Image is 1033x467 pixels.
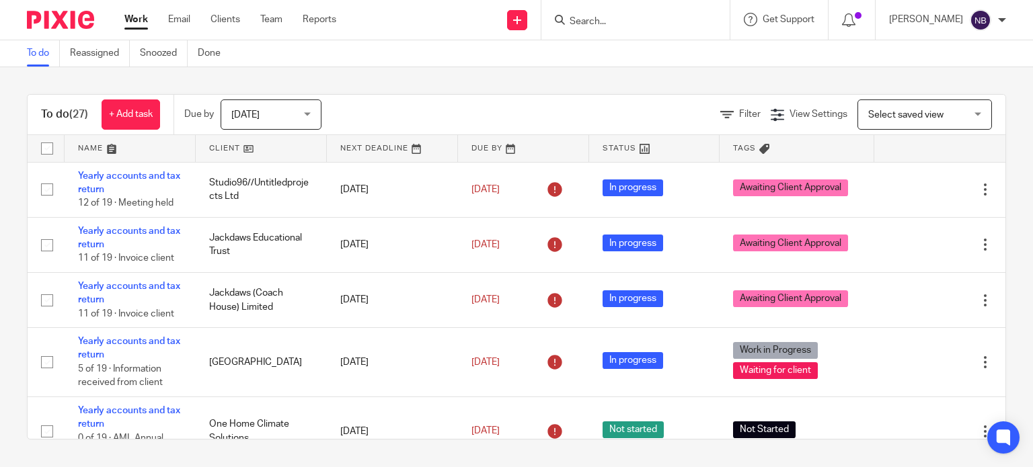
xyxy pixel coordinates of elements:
span: In progress [603,352,663,369]
td: [GEOGRAPHIC_DATA] [196,328,327,397]
td: [DATE] [327,396,458,466]
span: 0 of 19 · AML Annual Review [78,433,163,457]
span: Waiting for client [733,362,818,379]
span: [DATE] [471,427,500,436]
span: [DATE] [471,185,500,194]
a: Reassigned [70,40,130,67]
a: Reports [303,13,336,26]
span: 11 of 19 · Invoice client [78,254,174,263]
span: View Settings [790,110,847,119]
h1: To do [41,108,88,122]
span: Not started [603,421,664,438]
span: (27) [69,109,88,120]
span: In progress [603,179,663,196]
p: Due by [184,108,214,121]
a: Work [124,13,148,26]
span: Get Support [763,15,814,24]
a: To do [27,40,60,67]
span: Tags [733,144,756,152]
a: Snoozed [140,40,188,67]
a: Clients [211,13,240,26]
a: + Add task [102,99,160,130]
span: 5 of 19 · Information received from client [78,364,163,388]
td: Studio96//Untitledprojects Ltd [196,162,327,217]
td: Jackdaws (Coach House) Limited [196,272,327,327]
img: Pixie [27,11,94,29]
span: Awaiting Client Approval [733,235,848,251]
p: [PERSON_NAME] [889,13,963,26]
span: In progress [603,290,663,307]
span: Awaiting Client Approval [733,179,848,196]
a: Yearly accounts and tax return [78,406,180,429]
span: In progress [603,235,663,251]
span: Awaiting Client Approval [733,290,848,307]
span: [DATE] [471,295,500,304]
td: [DATE] [327,162,458,217]
a: Yearly accounts and tax return [78,282,180,304]
a: Yearly accounts and tax return [78,337,180,359]
a: Team [260,13,282,26]
span: [DATE] [471,240,500,249]
a: Yearly accounts and tax return [78,171,180,194]
span: [DATE] [231,110,260,120]
a: Email [168,13,190,26]
span: Filter [739,110,761,119]
span: 12 of 19 · Meeting held [78,198,174,208]
td: [DATE] [327,272,458,327]
span: [DATE] [471,357,500,367]
input: Search [568,16,689,28]
a: Yearly accounts and tax return [78,226,180,249]
span: 11 of 19 · Invoice client [78,309,174,319]
td: Jackdaws Educational Trust [196,217,327,272]
a: Done [198,40,231,67]
span: Work in Progress [733,342,818,359]
td: [DATE] [327,217,458,272]
img: svg%3E [970,9,991,31]
span: Not Started [733,421,796,438]
td: One Home Climate Solutions [196,396,327,466]
td: [DATE] [327,328,458,397]
span: Select saved view [868,110,944,120]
